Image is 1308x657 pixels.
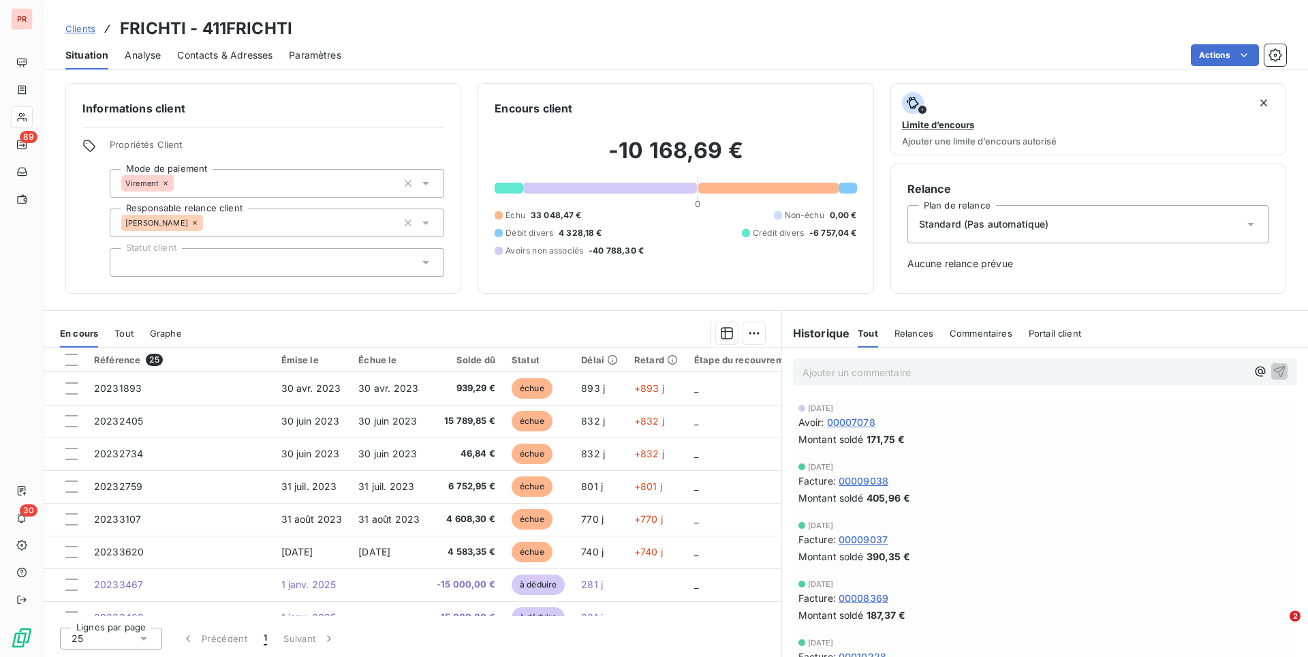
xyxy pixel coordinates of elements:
span: 20233467 [94,579,143,590]
span: +893 j [634,382,664,394]
span: Clients [65,23,95,34]
span: Non-échu [785,209,824,221]
span: 893 j [581,382,605,394]
span: 31 août 2023 [281,513,343,525]
span: 939,29 € [436,382,495,395]
button: Suivant [275,624,344,653]
span: Facture : [798,591,836,605]
div: Solde dû [436,354,495,365]
span: 20233107 [94,513,141,525]
span: Avoir : [798,415,824,429]
h6: Relance [907,181,1269,197]
div: Référence [94,354,265,366]
span: 20232405 [94,415,143,427]
span: [DATE] [808,463,834,471]
div: Échue le [358,354,420,365]
input: Ajouter une valeur [121,256,132,269]
span: 20232759 [94,480,142,492]
h3: FRICHTI - 411FRICHTI [120,16,292,41]
span: _ [694,448,698,459]
h6: Encours client [495,100,572,117]
span: Portail client [1029,328,1081,339]
button: Limite d’encoursAjouter une limite d’encours autorisé [890,83,1286,155]
span: 6 752,95 € [436,480,495,493]
span: 25 [146,354,162,366]
span: [PERSON_NAME] [125,219,188,227]
span: _ [694,513,698,525]
span: -6 757,04 € [809,227,857,239]
span: -15 000,00 € [436,578,495,592]
span: [DATE] [281,546,313,557]
span: 20232734 [94,448,143,459]
span: échue [512,444,552,464]
div: Émise le [281,354,343,365]
span: _ [694,546,698,557]
span: _ [694,382,698,394]
button: Actions [1191,44,1259,66]
span: Facture : [798,532,836,547]
span: Aucune relance prévue [907,257,1269,271]
span: échue [512,542,552,562]
span: 390,35 € [867,549,910,564]
span: 15 789,85 € [436,414,495,428]
span: à déduire [512,575,565,595]
span: Montant soldé [798,608,864,622]
span: 20233620 [94,546,144,557]
span: -15 000,00 € [436,611,495,624]
span: échue [512,378,552,399]
span: 30 juin 2023 [358,448,417,459]
span: [DATE] [808,580,834,588]
div: Délai [581,354,618,365]
span: 00008369 [839,591,888,605]
span: _ [694,415,698,427]
span: échue [512,411,552,431]
span: échue [512,476,552,497]
span: _ [694,579,698,590]
span: 4 583,35 € [436,545,495,559]
a: Clients [65,22,95,35]
span: 00007078 [827,415,875,429]
span: 00009037 [839,532,888,547]
input: Ajouter une valeur [203,217,214,229]
span: 00009038 [839,474,888,488]
span: [DATE] [808,521,834,530]
span: Paramètres [289,48,341,62]
h6: Informations client [82,100,444,117]
span: Crédit divers [753,227,804,239]
h2: -10 168,69 € [495,137,856,178]
span: 25 [72,632,83,645]
span: 187,37 € [867,608,905,622]
span: 801 j [581,480,603,492]
span: 405,96 € [867,491,910,505]
span: Contacts & Adresses [177,48,272,62]
span: 31 juil. 2023 [281,480,337,492]
span: 770 j [581,513,604,525]
h6: Historique [782,325,850,341]
span: Montant soldé [798,491,864,505]
span: 30 avr. 2023 [358,382,418,394]
div: PR [11,8,33,30]
span: 1 janv. 2025 [281,579,337,590]
button: 1 [255,624,275,653]
span: Graphe [150,328,182,339]
span: Facture : [798,474,836,488]
span: 33 048,47 € [531,209,582,221]
span: Standard (Pas automatique) [919,217,1049,231]
span: -40 788,30 € [589,245,644,257]
span: échue [512,509,552,530]
span: Propriétés Client [110,139,444,158]
div: Retard [634,354,678,365]
span: +740 j [634,546,663,557]
span: Tout [858,328,878,339]
span: 281 j [581,579,603,590]
span: +832 j [634,415,664,427]
span: à déduire [512,607,565,628]
span: 30 juin 2023 [358,415,417,427]
div: Statut [512,354,565,365]
span: 30 avr. 2023 [281,382,341,394]
span: 1 janv. 2025 [281,611,337,623]
span: 89 [20,131,37,143]
span: Montant soldé [798,549,864,564]
span: 0,00 € [830,209,857,221]
span: 20233468 [94,611,144,623]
